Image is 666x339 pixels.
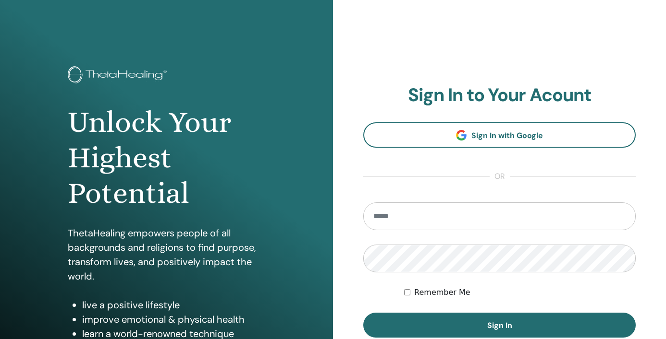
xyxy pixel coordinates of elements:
p: ThetaHealing empowers people of all backgrounds and religions to find purpose, transform lives, a... [68,226,266,283]
a: Sign In with Google [363,122,636,148]
label: Remember Me [414,287,470,298]
span: Sign In [487,320,512,330]
h1: Unlock Your Highest Potential [68,105,266,211]
div: Keep me authenticated indefinitely or until I manually logout [404,287,636,298]
span: or [490,171,510,182]
li: live a positive lifestyle [82,298,266,312]
button: Sign In [363,313,636,338]
li: improve emotional & physical health [82,312,266,327]
span: Sign In with Google [471,130,543,140]
h2: Sign In to Your Acount [363,84,636,106]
